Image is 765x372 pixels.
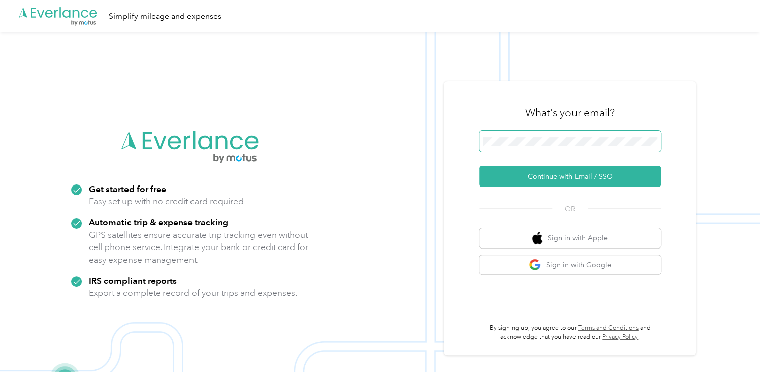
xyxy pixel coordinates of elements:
div: Simplify mileage and expenses [109,10,221,23]
p: Easy set up with no credit card required [89,195,244,208]
h3: What's your email? [525,106,615,120]
button: apple logoSign in with Apple [479,228,661,248]
img: google logo [529,259,541,271]
a: Privacy Policy [602,333,638,341]
button: google logoSign in with Google [479,255,661,275]
button: Continue with Email / SSO [479,166,661,187]
p: Export a complete record of your trips and expenses. [89,287,297,299]
p: GPS satellites ensure accurate trip tracking even without cell phone service. Integrate your bank... [89,229,309,266]
span: OR [552,204,588,214]
img: apple logo [532,232,542,244]
a: Terms and Conditions [578,324,639,332]
strong: IRS compliant reports [89,275,177,286]
strong: Get started for free [89,183,166,194]
strong: Automatic trip & expense tracking [89,217,228,227]
p: By signing up, you agree to our and acknowledge that you have read our . [479,324,661,341]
